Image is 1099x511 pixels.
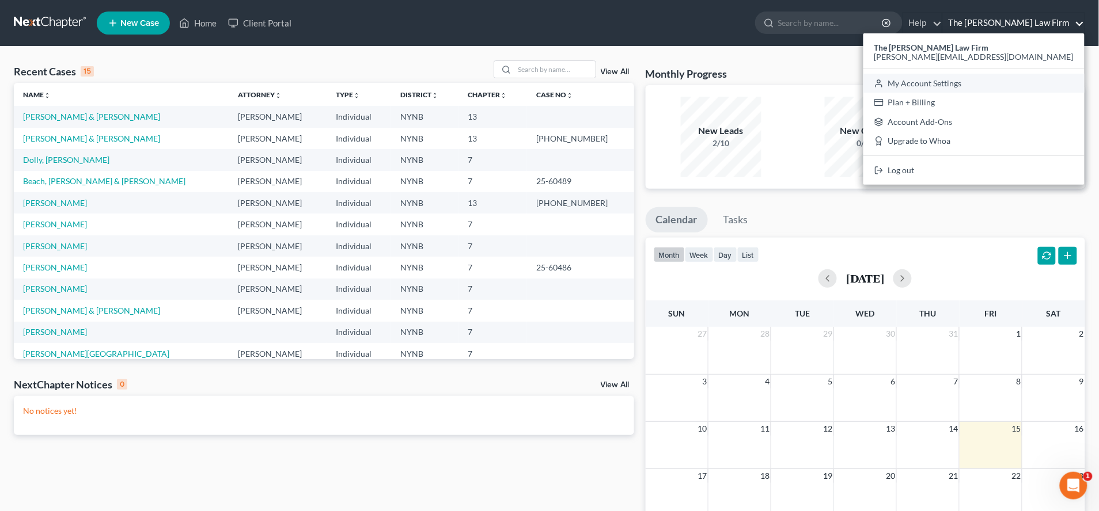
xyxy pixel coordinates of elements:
[1060,472,1087,499] iframe: Intercom live chat
[23,155,109,165] a: Dolly, [PERSON_NAME]
[863,93,1085,112] a: Plan + Billing
[515,61,596,78] input: Search by name...
[458,300,527,321] td: 7
[229,149,327,170] td: [PERSON_NAME]
[696,327,708,341] span: 27
[889,375,896,388] span: 6
[874,43,989,52] strong: The [PERSON_NAME] Law Firm
[23,306,160,315] a: [PERSON_NAME] & [PERSON_NAME]
[14,64,94,78] div: Recent Cases
[846,272,884,284] h2: [DATE]
[81,66,94,77] div: 15
[759,327,771,341] span: 28
[458,213,527,235] td: 7
[1083,472,1093,481] span: 1
[23,112,160,121] a: [PERSON_NAME] & [PERSON_NAME]
[327,279,392,300] td: Individual
[173,13,222,33] a: Home
[23,284,87,293] a: [PERSON_NAME]
[669,308,685,318] span: Sun
[391,300,458,321] td: NYNB
[825,124,905,138] div: New Clients
[527,192,634,213] td: [PHONE_NUMBER]
[822,469,833,483] span: 19
[391,192,458,213] td: NYNB
[327,235,392,257] td: Individual
[536,90,573,99] a: Case Nounfold_more
[885,469,896,483] span: 20
[327,128,392,149] td: Individual
[391,279,458,300] td: NYNB
[985,308,997,318] span: Fri
[1015,327,1022,341] span: 1
[229,343,327,364] td: [PERSON_NAME]
[696,469,708,483] span: 17
[1078,375,1085,388] span: 9
[120,19,159,28] span: New Case
[458,149,527,170] td: 7
[920,308,937,318] span: Thu
[391,149,458,170] td: NYNB
[391,257,458,278] td: NYNB
[903,13,942,33] a: Help
[730,308,750,318] span: Mon
[737,247,759,262] button: list
[23,90,51,99] a: Nameunfold_more
[354,92,361,99] i: unfold_more
[458,235,527,257] td: 7
[885,327,896,341] span: 30
[23,349,169,359] a: [PERSON_NAME][GEOGRAPHIC_DATA]
[327,257,392,278] td: Individual
[1074,422,1085,436] span: 16
[458,171,527,192] td: 7
[327,192,392,213] td: Individual
[44,92,51,99] i: unfold_more
[458,257,527,278] td: 7
[229,128,327,149] td: [PERSON_NAME]
[391,322,458,343] td: NYNB
[601,381,630,389] a: View All
[327,343,392,364] td: Individual
[701,375,708,388] span: 3
[23,176,185,186] a: Beach, [PERSON_NAME] & [PERSON_NAME]
[827,375,833,388] span: 5
[117,379,127,390] div: 0
[23,262,87,272] a: [PERSON_NAME]
[825,138,905,149] div: 0/10
[238,90,282,99] a: Attorneyunfold_more
[856,308,875,318] span: Wed
[863,161,1085,180] a: Log out
[458,279,527,300] td: 7
[431,92,438,99] i: unfold_more
[952,375,959,388] span: 7
[229,213,327,235] td: [PERSON_NAME]
[874,52,1074,62] span: [PERSON_NAME][EMAIL_ADDRESS][DOMAIN_NAME]
[336,90,361,99] a: Typeunfold_more
[566,92,573,99] i: unfold_more
[229,192,327,213] td: [PERSON_NAME]
[391,213,458,235] td: NYNB
[822,327,833,341] span: 29
[948,327,959,341] span: 31
[275,92,282,99] i: unfold_more
[458,192,527,213] td: 13
[327,300,392,321] td: Individual
[822,422,833,436] span: 12
[23,198,87,208] a: [PERSON_NAME]
[391,235,458,257] td: NYNB
[714,247,737,262] button: day
[229,300,327,321] td: [PERSON_NAME]
[327,213,392,235] td: Individual
[23,241,87,251] a: [PERSON_NAME]
[795,308,810,318] span: Tue
[654,247,685,262] button: month
[1074,469,1085,483] span: 23
[696,422,708,436] span: 10
[759,422,771,436] span: 11
[458,322,527,343] td: 7
[681,124,761,138] div: New Leads
[327,322,392,343] td: Individual
[863,112,1085,132] a: Account Add-Ons
[458,343,527,364] td: 7
[229,279,327,300] td: [PERSON_NAME]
